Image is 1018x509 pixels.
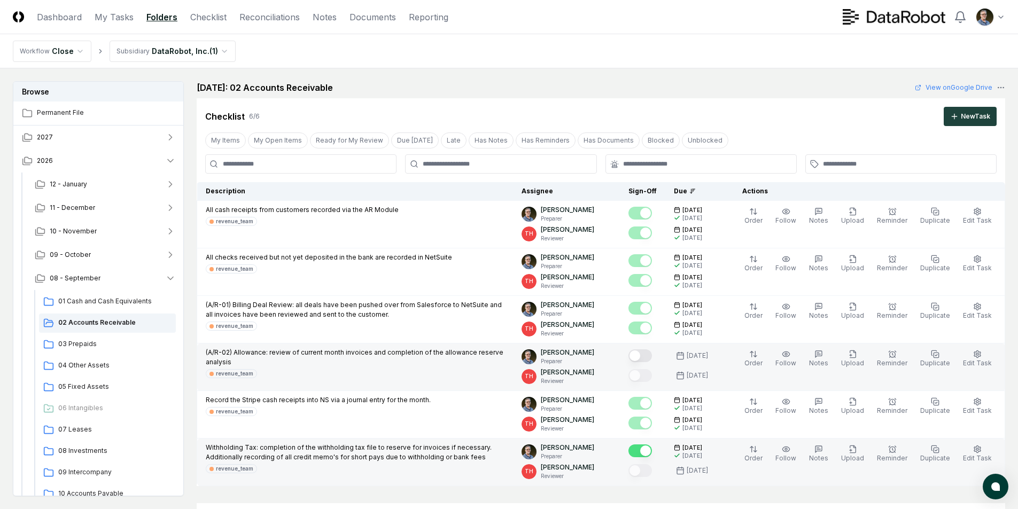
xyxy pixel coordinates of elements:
[744,216,763,224] span: Order
[682,396,702,404] span: [DATE]
[807,395,830,418] button: Notes
[875,205,910,228] button: Reminder
[239,11,300,24] a: Reconciliations
[541,463,594,472] p: [PERSON_NAME]
[541,262,594,270] p: Preparer
[541,425,594,433] p: Reviewer
[26,267,184,290] button: 08 - September
[39,399,176,418] a: 06 Intangibles
[809,311,828,319] span: Notes
[839,300,866,323] button: Upload
[920,216,950,224] span: Duplicate
[522,207,537,222] img: ACg8ocIKkWkSBt61NmUwqxQxRTOE9S1dAxJWMQCA-dosXduSGjW8Ryxq=s96-c
[744,311,763,319] span: Order
[877,264,907,272] span: Reminder
[525,277,533,285] span: TH
[50,273,100,283] span: 08 - September
[839,443,866,465] button: Upload
[682,424,702,432] div: [DATE]
[58,467,172,477] span: 09 Intercompany
[875,443,910,465] button: Reminder
[841,264,864,272] span: Upload
[877,359,907,367] span: Reminder
[918,253,952,275] button: Duplicate
[525,325,533,333] span: TH
[682,329,702,337] div: [DATE]
[58,446,172,456] span: 08 Investments
[39,292,176,311] a: 01 Cash and Cash Equivalents
[409,11,448,24] a: Reporting
[807,253,830,275] button: Notes
[541,205,594,215] p: [PERSON_NAME]
[682,132,728,148] button: Unblocked
[58,382,172,391] span: 05 Fixed Assets
[26,173,184,196] button: 12 - January
[50,179,87,189] span: 12 - January
[628,322,652,334] button: Mark complete
[809,406,828,414] span: Notes
[744,264,763,272] span: Order
[875,348,910,370] button: Reminder
[682,254,702,262] span: [DATE]
[976,9,993,26] img: ACg8ocIKkWkSBt61NmUwqxQxRTOE9S1dAxJWMQCA-dosXduSGjW8Ryxq=s96-c
[915,83,992,92] a: View onGoogle Drive
[628,226,652,239] button: Mark complete
[682,452,702,460] div: [DATE]
[541,272,594,282] p: [PERSON_NAME]
[875,395,910,418] button: Reminder
[541,377,594,385] p: Reviewer
[58,403,172,413] span: 06 Intangibles
[39,314,176,333] a: 02 Accounts Receivable
[963,311,992,319] span: Edit Task
[875,253,910,275] button: Reminder
[682,404,702,412] div: [DATE]
[541,395,594,405] p: [PERSON_NAME]
[13,149,184,173] button: 2026
[513,182,620,201] th: Assignee
[206,443,504,462] p: Withholding Tax: completion of the withholding tax file to reserve for invoices if necessary. Add...
[920,264,950,272] span: Duplicate
[26,220,184,243] button: 10 - November
[58,296,172,306] span: 01 Cash and Cash Equivalents
[807,348,830,370] button: Notes
[525,230,533,238] span: TH
[541,225,594,234] p: [PERSON_NAME]
[37,132,53,142] span: 2027
[628,207,652,220] button: Mark complete
[206,205,399,215] p: All cash receipts from customers recorded via the AR Module
[807,205,830,228] button: Notes
[742,205,765,228] button: Order
[843,9,945,25] img: DataRobot logo
[541,330,594,338] p: Reviewer
[541,310,594,318] p: Preparer
[773,395,798,418] button: Follow
[963,454,992,462] span: Edit Task
[687,351,708,361] div: [DATE]
[26,243,184,267] button: 09 - October
[206,253,452,262] p: All checks received but not yet deposited in the bank are recorded in NetSuite
[742,443,765,465] button: Order
[920,454,950,462] span: Duplicate
[961,443,994,465] button: Edit Task
[205,110,245,123] div: Checklist
[742,348,765,370] button: Order
[13,11,24,22] img: Logo
[58,361,172,370] span: 04 Other Assets
[734,186,997,196] div: Actions
[206,348,504,367] p: (A/R-02) Allowance: review of current month invoices and completion of the allowance reserve anal...
[809,359,828,367] span: Notes
[541,253,594,262] p: [PERSON_NAME]
[249,112,260,121] div: 6 / 6
[469,132,514,148] button: Has Notes
[963,216,992,224] span: Edit Task
[775,359,796,367] span: Follow
[541,367,594,377] p: [PERSON_NAME]
[349,11,396,24] a: Documents
[522,254,537,269] img: ACg8ocIKkWkSBt61NmUwqxQxRTOE9S1dAxJWMQCA-dosXduSGjW8Ryxq=s96-c
[773,253,798,275] button: Follow
[841,406,864,414] span: Upload
[541,405,594,413] p: Preparer
[541,452,594,460] p: Preparer
[682,234,702,242] div: [DATE]
[13,126,184,149] button: 2027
